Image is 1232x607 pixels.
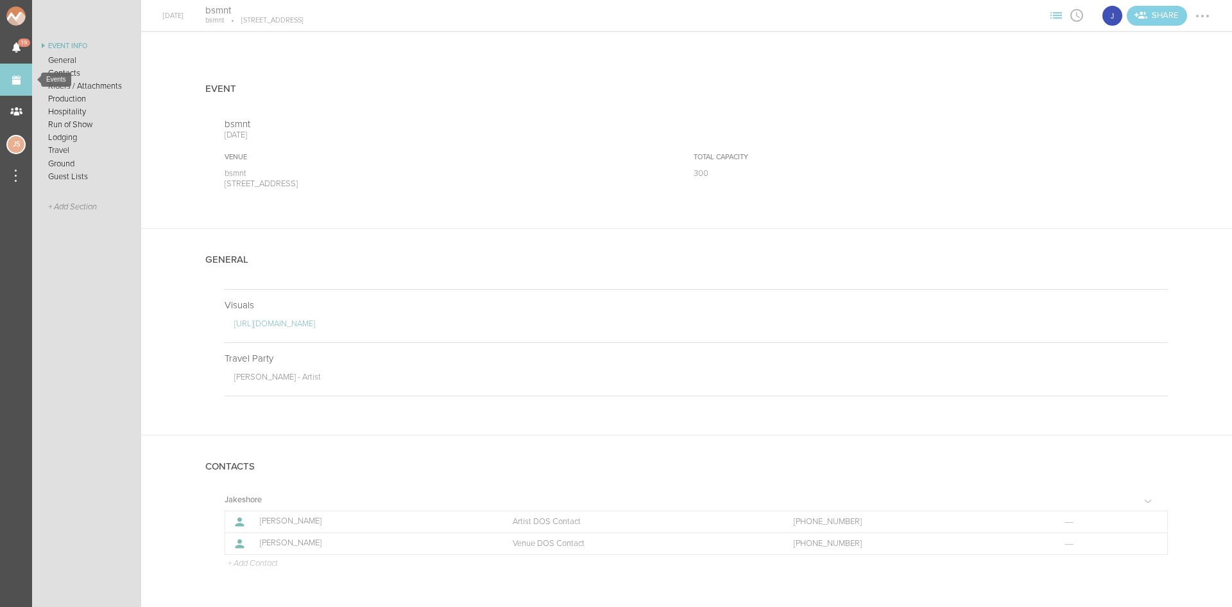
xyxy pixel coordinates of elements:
a: General [32,54,141,67]
div: Venue [225,153,668,162]
a: Contacts [32,67,141,80]
p: Visuals [225,299,1168,311]
p: bsmnt [225,168,668,179]
h4: General [205,254,248,265]
p: [STREET_ADDRESS] [224,16,304,25]
p: [DATE] [225,130,668,140]
a: Ground [32,157,141,170]
p: bsmnt [205,16,224,25]
a: Event Info [32,39,141,54]
p: 300 [694,168,1137,179]
a: [URL][DOMAIN_NAME] [234,319,315,329]
p: [PERSON_NAME] - Artist [234,372,1168,386]
a: [PHONE_NUMBER] [794,516,1036,527]
p: bsmnt [225,118,668,130]
a: Travel [32,144,141,157]
div: Jessica Smith [6,135,26,154]
span: 19 [18,39,30,47]
span: + Add Section [48,202,97,212]
span: View Sections [1046,11,1066,19]
a: Riders / Attachments [32,80,141,92]
a: Invite teams to the Event [1127,6,1187,26]
h4: Event [205,84,236,94]
p: [PERSON_NAME] [260,538,484,549]
p: [PERSON_NAME] [260,516,484,527]
p: Artist DOS Contact [513,516,766,527]
div: Jakeshore [1101,4,1124,27]
p: [STREET_ADDRESS] [225,179,668,189]
a: [PHONE_NUMBER] [794,538,1036,549]
div: J [1101,4,1124,27]
div: Total Capacity [694,153,1137,162]
a: Production [32,92,141,105]
h5: Jakeshore [225,496,262,504]
div: Share [1127,6,1187,26]
p: + Add Contact [227,559,278,569]
img: NOMAD [6,6,79,26]
p: Venue DOS Contact [513,538,766,549]
span: View Itinerary [1066,11,1087,19]
a: Guest Lists [32,170,141,183]
p: Travel Party [225,353,1168,364]
h4: bsmnt [205,4,304,17]
a: Hospitality [32,105,141,118]
h4: Contacts [205,461,255,472]
a: Lodging [32,131,141,144]
a: Run of Show [32,118,141,131]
